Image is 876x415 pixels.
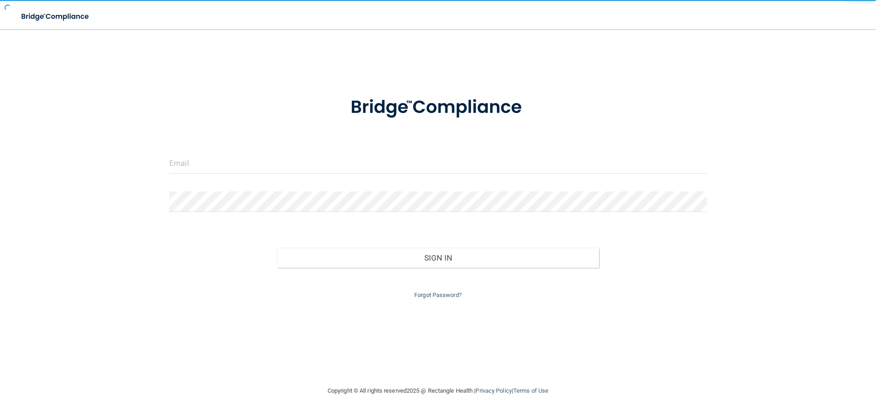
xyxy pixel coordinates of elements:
a: Forgot Password? [414,292,462,298]
img: bridge_compliance_login_screen.278c3ca4.svg [14,7,98,26]
a: Privacy Policy [475,387,511,394]
img: bridge_compliance_login_screen.278c3ca4.svg [332,84,544,131]
input: Email [169,153,707,174]
div: Copyright © All rights reserved 2025 @ Rectangle Health | | [271,376,605,405]
a: Terms of Use [513,387,548,394]
button: Sign In [277,248,600,268]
